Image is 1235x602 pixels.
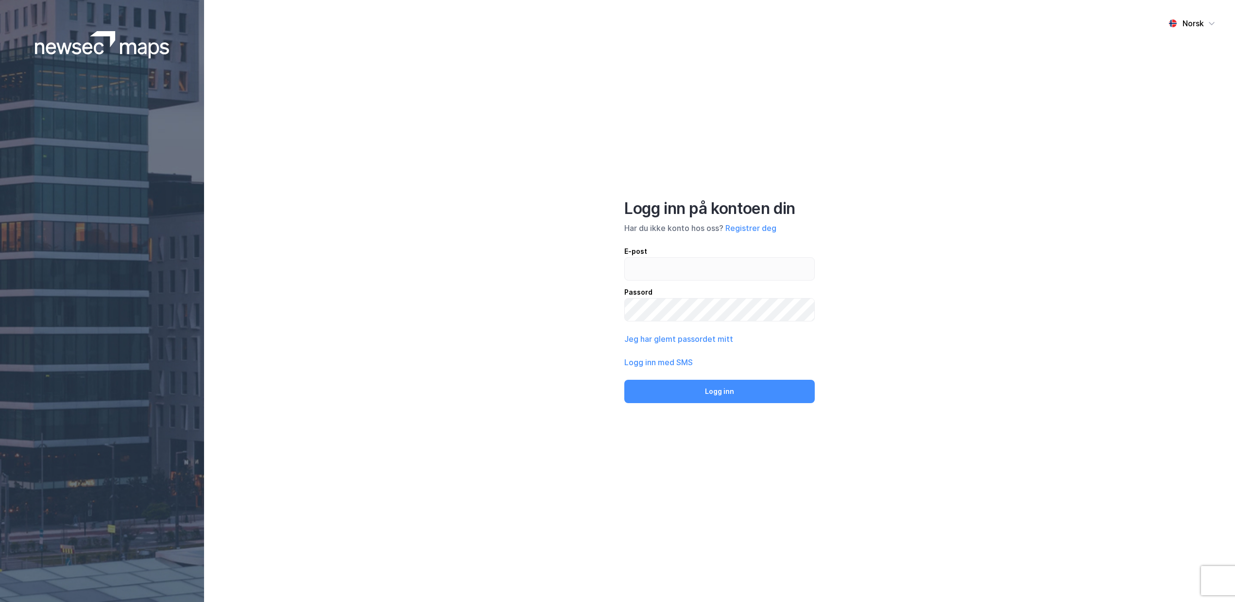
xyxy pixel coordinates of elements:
div: Har du ikke konto hos oss? [624,222,815,234]
div: Norsk [1183,18,1204,29]
div: Logg inn på kontoen din [624,199,815,218]
button: Registrer deg [725,222,776,234]
img: logoWhite.bf58a803f64e89776f2b079ca2356427.svg [35,31,170,58]
button: Logg inn med SMS [624,356,693,368]
button: Logg inn [624,380,815,403]
iframe: Chat Widget [1186,555,1235,602]
button: Jeg har glemt passordet mitt [624,333,733,345]
div: Passord [624,286,815,298]
div: E-post [624,246,815,257]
